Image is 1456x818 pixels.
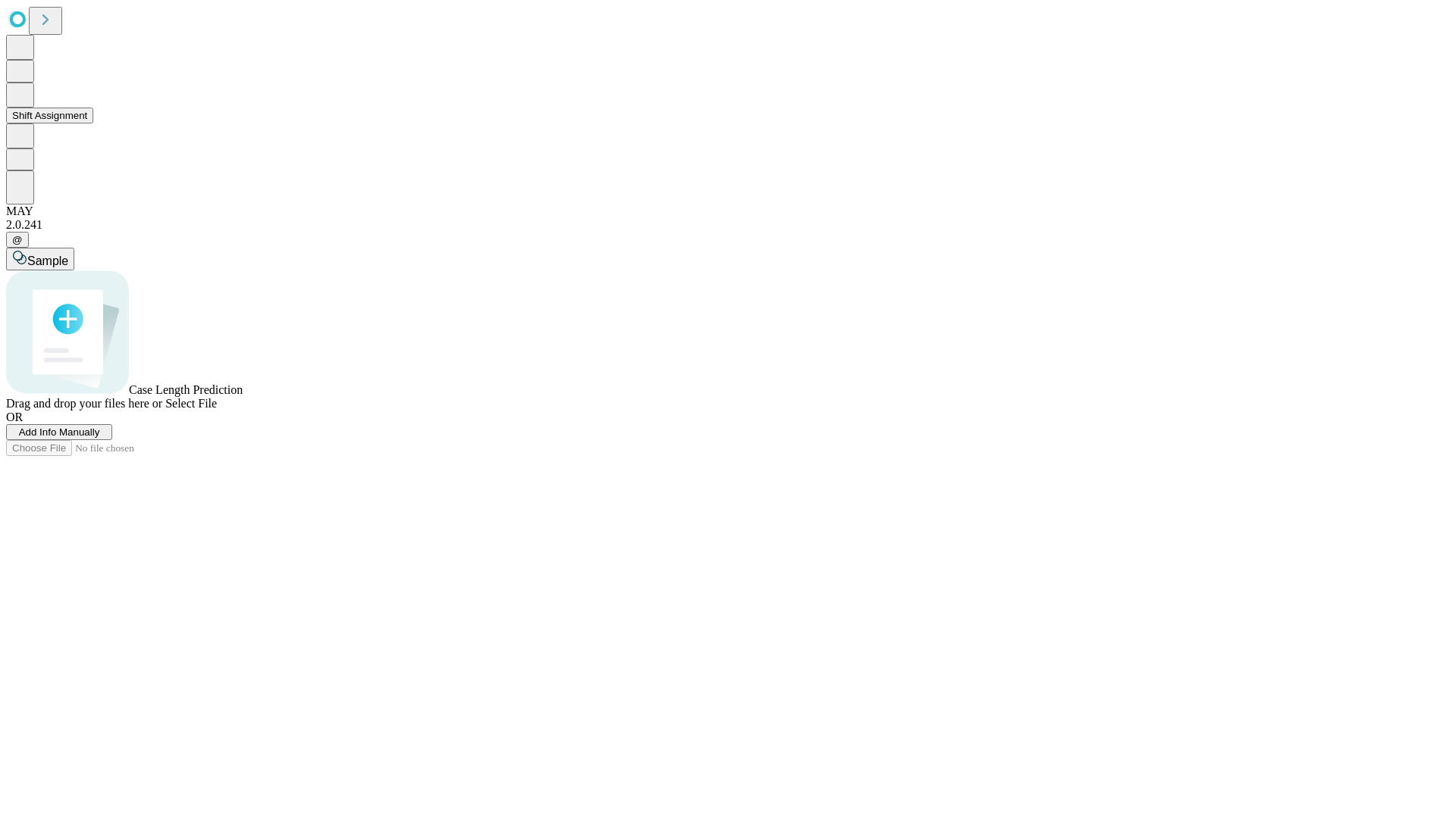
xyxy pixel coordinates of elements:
[129,383,243,396] span: Case Length Prediction
[6,218,1450,232] div: 2.0.241
[6,232,29,248] button: @
[6,397,162,410] span: Drag and drop your files here or
[27,254,68,267] span: Sample
[6,108,93,123] button: Shift Assignment
[165,397,217,410] span: Select File
[12,234,23,245] span: @
[6,204,1450,218] div: MAY
[6,424,112,440] button: Add Info Manually
[19,426,100,438] span: Add Info Manually
[6,248,74,270] button: Sample
[6,411,23,423] span: OR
